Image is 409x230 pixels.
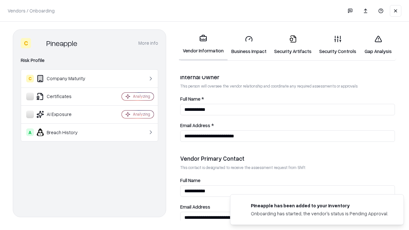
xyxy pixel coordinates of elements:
div: Vendor Primary Contact [180,155,395,162]
label: Email Address * [180,123,395,128]
label: Full Name * [180,96,395,101]
p: This contact is designated to receive the assessment request from Shift [180,165,395,170]
div: AI Exposure [26,111,103,118]
div: Certificates [26,93,103,100]
div: C [26,75,34,82]
a: Gap Analysis [360,30,396,60]
div: Risk Profile [21,57,158,64]
label: Full Name [180,178,395,183]
div: Breach History [26,128,103,136]
p: Vendors / Onboarding [8,7,55,14]
img: pineappleenergy.com [238,202,246,210]
label: Email Address [180,204,395,209]
div: C [21,38,31,48]
div: Analyzing [133,94,150,99]
p: This person will oversee the vendor relationship and coordinate any required assessments or appro... [180,83,395,89]
div: Analyzing [133,111,150,117]
a: Business Impact [228,30,270,60]
div: Internal Owner [180,73,395,81]
a: Security Artifacts [270,30,315,60]
a: Security Controls [315,30,360,60]
div: Pineapple has been added to your inventory [251,202,388,209]
a: Vendor Information [179,29,228,60]
div: Pineapple [46,38,77,48]
div: Company Maturity [26,75,103,82]
div: Onboarding has started, the vendor's status is Pending Approval. [251,210,388,217]
div: A [26,128,34,136]
button: More info [138,37,158,49]
img: Pineapple [34,38,44,48]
